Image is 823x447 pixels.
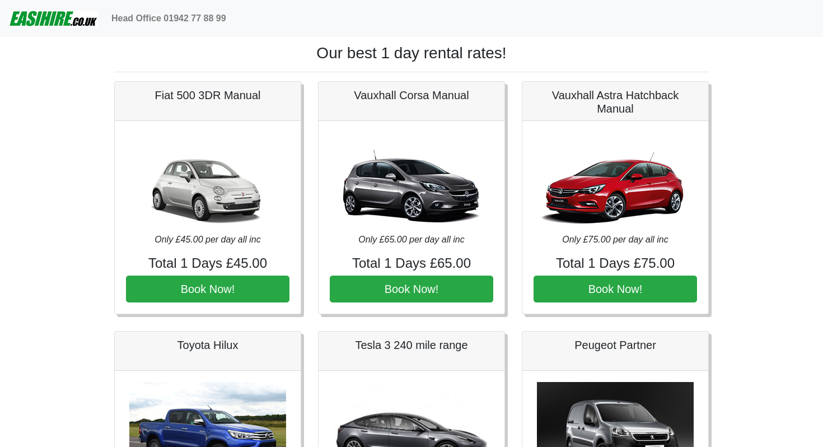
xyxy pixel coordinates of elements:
img: Fiat 500 3DR Manual [129,132,286,233]
button: Book Now! [534,276,697,302]
h5: Vauxhall Corsa Manual [330,89,493,102]
i: Only £45.00 per day all inc [155,235,260,244]
h5: Vauxhall Astra Hatchback Manual [534,89,697,115]
h5: Peugeot Partner [534,338,697,352]
h1: Our best 1 day rental rates! [114,44,709,63]
button: Book Now! [126,276,289,302]
a: Head Office 01942 77 88 99 [107,7,231,30]
i: Only £65.00 per day all inc [358,235,464,244]
h4: Total 1 Days £65.00 [330,255,493,272]
img: easihire_logo_small.png [9,7,98,30]
img: Vauxhall Astra Hatchback Manual [537,132,694,233]
i: Only £75.00 per day all inc [562,235,668,244]
img: Vauxhall Corsa Manual [333,132,490,233]
h4: Total 1 Days £75.00 [534,255,697,272]
h5: Fiat 500 3DR Manual [126,89,289,102]
button: Book Now! [330,276,493,302]
h4: Total 1 Days £45.00 [126,255,289,272]
h5: Tesla 3 240 mile range [330,338,493,352]
h5: Toyota Hilux [126,338,289,352]
b: Head Office 01942 77 88 99 [111,13,226,23]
